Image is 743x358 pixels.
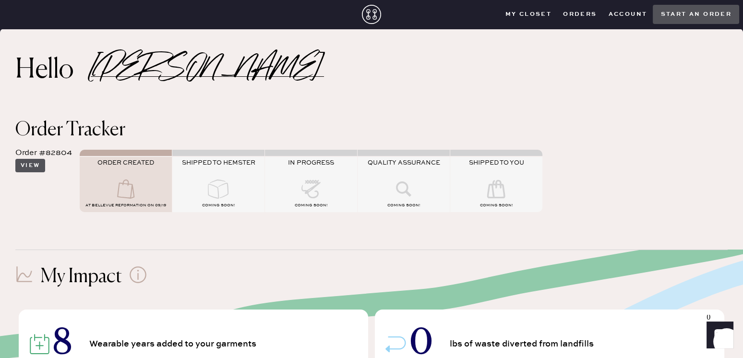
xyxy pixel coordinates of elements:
div: Order #82804 [15,147,72,159]
h2: Hello [15,59,91,82]
button: Start an order [653,5,739,24]
span: IN PROGRESS [288,159,334,167]
span: AT Bellevue Reformation on 09/19 [85,203,166,208]
span: COMING SOON! [480,203,513,208]
button: My Closet [500,7,558,22]
iframe: Front Chat [697,315,739,356]
h1: My Impact [40,265,122,288]
h2: [PERSON_NAME] [91,64,324,77]
span: QUALITY ASSURANCE [368,159,440,167]
button: View [15,159,45,172]
span: COMING SOON! [387,203,420,208]
span: Wearable years added to your garments [89,340,260,348]
span: COMING SOON! [295,203,327,208]
span: SHIPPED TO YOU [469,159,524,167]
span: ORDER CREATED [97,159,154,167]
span: SHIPPED TO HEMSTER [182,159,255,167]
span: lbs of waste diverted from landfills [450,340,597,348]
span: Order Tracker [15,120,125,140]
span: COMING SOON! [202,203,235,208]
button: Orders [557,7,602,22]
button: Account [603,7,653,22]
